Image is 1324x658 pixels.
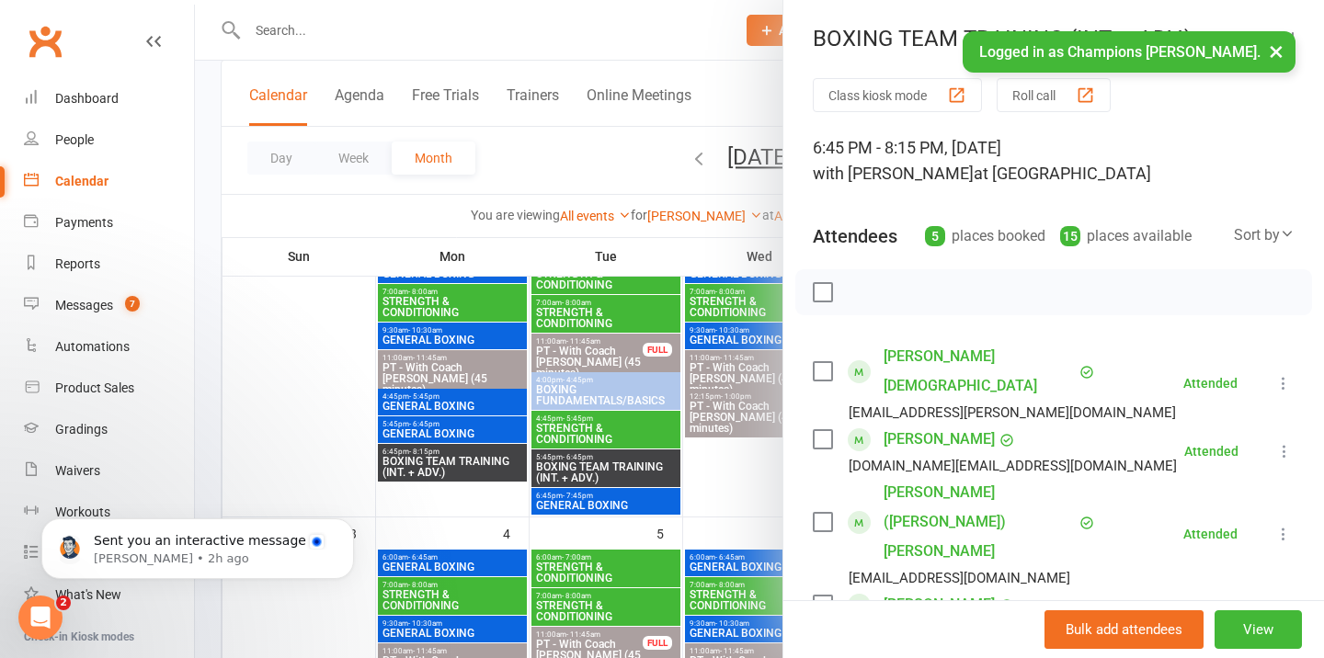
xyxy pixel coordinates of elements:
div: People [55,132,94,147]
span: 7 [125,296,140,312]
div: [EMAIL_ADDRESS][PERSON_NAME][DOMAIN_NAME] [849,401,1176,425]
a: Dashboard [24,78,194,119]
div: 5 [925,226,945,246]
div: 15 [1060,226,1080,246]
div: BOXING TEAM TRAINING (INT. + ADV.) [783,26,1324,51]
span: Logged in as Champions [PERSON_NAME]. [979,43,1261,61]
span: at [GEOGRAPHIC_DATA] [974,164,1151,183]
div: Calendar [55,174,108,188]
div: Sort by [1234,223,1295,247]
div: 6:45 PM - 8:15 PM, [DATE] [813,135,1295,187]
a: Messages 7 [24,285,194,326]
a: Product Sales [24,368,194,409]
div: places booked [925,223,1045,249]
button: Roll call [997,78,1111,112]
iframe: Intercom notifications message [14,480,382,608]
div: Automations [55,339,130,354]
a: Automations [24,326,194,368]
a: Payments [24,202,194,244]
a: [PERSON_NAME] [884,425,995,454]
a: Reports [24,244,194,285]
a: Waivers [24,450,194,492]
span: 2 [56,596,71,610]
div: Attended [1183,377,1238,390]
button: Class kiosk mode [813,78,982,112]
div: places available [1060,223,1192,249]
span: with [PERSON_NAME] [813,164,974,183]
a: Calendar [24,161,194,202]
a: [PERSON_NAME][DEMOGRAPHIC_DATA] [884,342,1075,401]
div: Messages [55,298,113,312]
div: [DOMAIN_NAME][EMAIL_ADDRESS][DOMAIN_NAME] [849,454,1177,478]
div: Attended [1183,528,1238,540]
div: [EMAIL_ADDRESS][DOMAIN_NAME] [849,566,1070,590]
div: Waivers [55,463,100,478]
iframe: Intercom live chat [18,596,63,640]
button: × [1260,31,1293,71]
button: Bulk add attendees [1044,610,1204,649]
div: Payments [55,215,113,230]
div: Product Sales [55,380,134,395]
a: Gradings [24,409,194,450]
a: People [24,119,194,161]
a: [PERSON_NAME] [884,590,995,619]
a: [PERSON_NAME] ([PERSON_NAME]) [PERSON_NAME] [884,478,1075,566]
div: Attended [1184,445,1238,458]
div: Gradings [55,422,108,437]
button: View [1215,610,1302,649]
a: Clubworx [22,18,68,64]
div: Reports [55,256,100,271]
div: Dashboard [55,91,119,106]
div: Attendees [813,223,897,249]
